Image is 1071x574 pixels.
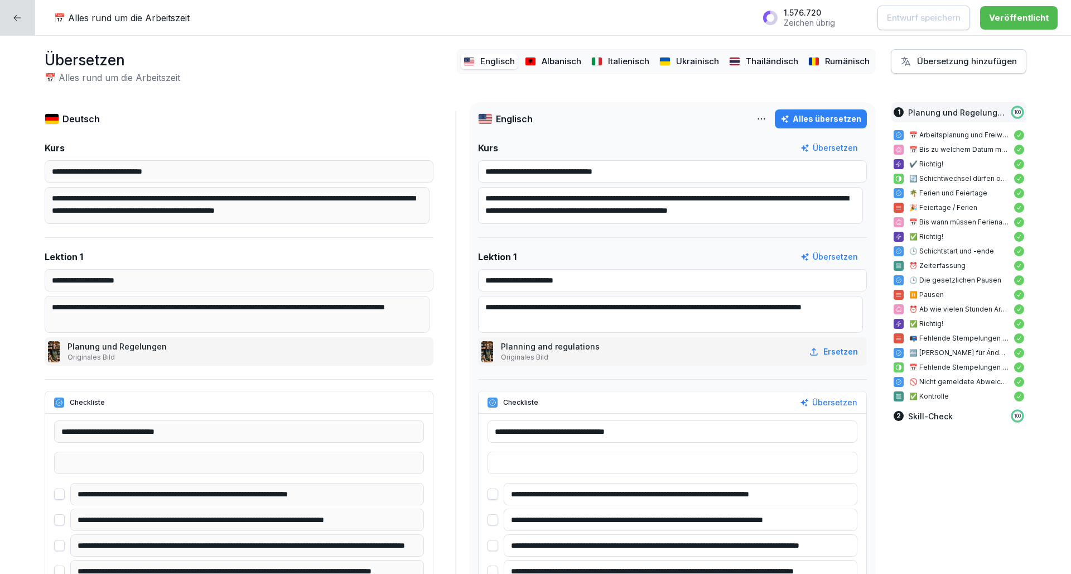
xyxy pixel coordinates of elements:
p: ✔️ Richtig! [909,159,1009,169]
p: Planung und Regelungen [67,341,169,352]
p: 🎉 Feiertage / Ferien [909,203,1009,213]
button: Übersetzen [800,142,858,154]
button: 1.576.720Zeichen übrig [757,3,867,32]
p: 🕒 Die gesetzlichen Pausen [909,275,1009,285]
h1: Übersetzen [45,49,180,71]
img: b7ukn1tlim6jz2c72b94hs85.png [481,341,493,362]
p: Kurs [478,141,498,155]
img: us.svg [478,113,493,125]
p: Zeichen übrig [784,18,835,28]
p: Planung und Regelungen [908,107,1005,118]
p: ✅ Richtig! [909,232,1009,242]
p: 📭 Fehlende Stempelungen und Änderungsanträge [909,333,1009,343]
div: 2 [894,411,904,421]
p: Albanisch [542,55,581,68]
div: Alles übersetzen [780,113,861,125]
p: 📅 Bis zu welchem Datum müssen Freiwünsche in der Gastromatic-App eingetragen werden? [909,145,1009,155]
p: 100 [1014,109,1021,116]
p: 🔤 [PERSON_NAME] für Änderungsanträge [909,348,1009,358]
p: 🕒 Schichtstart und -ende [909,246,1009,256]
p: 📅 Bis wann müssen Ferienanträge für das Folgejahr eingereicht werden? [909,217,1009,227]
p: 📅 Alles rund um die Arbeitszeit [54,11,190,25]
p: Skill-Check [908,410,953,422]
p: ⏸️ Pausen [909,290,1009,300]
p: 🌴 Ferien und Feiertage [909,188,1009,198]
p: Thailändisch [746,55,798,68]
p: Ersetzen [823,346,858,357]
p: Planning and regulations [501,341,602,352]
p: Lektion 1 [478,250,517,264]
p: Entwurf speichern [887,12,961,24]
div: Veröffentlicht [989,12,1049,24]
p: 🚫 Nicht gemeldete Abweichungen und Änderungsanträge [909,377,1009,387]
img: ro.svg [808,57,820,66]
img: al.svg [525,57,537,66]
p: Rumänisch [825,55,870,68]
p: Ukrainisch [676,55,719,68]
p: Originales Bild [501,352,602,362]
p: 🔄 Schichtwechsel dürfen ohne Absprache mit dem Local Manager durchgeführt werden. [909,174,1009,184]
img: it.svg [591,57,603,66]
p: 100 [1014,413,1021,419]
p: Originales Bild [67,352,169,362]
img: de.svg [45,113,59,125]
p: Checkliste [503,398,538,408]
img: ua.svg [659,57,671,66]
div: 1 [894,107,904,117]
button: Alles übersetzen [775,109,867,128]
p: ✅ Richtig! [909,319,1009,329]
button: Übersetzen [800,396,857,409]
p: Kurs [45,141,65,155]
p: 1.576.720 [784,8,835,18]
p: ⏰ Zeiterfassung [909,261,1009,271]
button: Entwurf speichern [877,6,970,30]
p: 📅 Arbeitsplanung und Freiwünsche [909,130,1009,140]
p: Checkliste [70,398,105,408]
p: Deutsch [62,112,100,126]
div: Übersetzung hinzufügen [900,55,1017,68]
p: Italienisch [608,55,649,68]
p: Lektion 1 [45,250,83,264]
img: b7ukn1tlim6jz2c72b94hs85.png [48,341,60,362]
p: Englisch [480,55,515,68]
p: Englisch [496,112,533,126]
p: ⏰ Ab wie vielen Stunden Arbeitszeit ist eine Pause von 30 Minuten gesetzlich vorgeschrieben? [909,304,1009,314]
img: us.svg [464,57,475,66]
button: Veröffentlicht [980,6,1058,30]
h2: 📅 Alles rund um die Arbeitszeit [45,71,180,84]
p: 📅 Fehlende Stempelungen oder Änderungsanträge müssen innerhalb einer Woche nachgetragen oder geme... [909,362,1009,372]
button: Übersetzen [800,251,858,263]
button: Übersetzung hinzufügen [891,49,1026,74]
p: ✅ Kontrolle [909,391,1009,401]
img: th.svg [729,57,741,66]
